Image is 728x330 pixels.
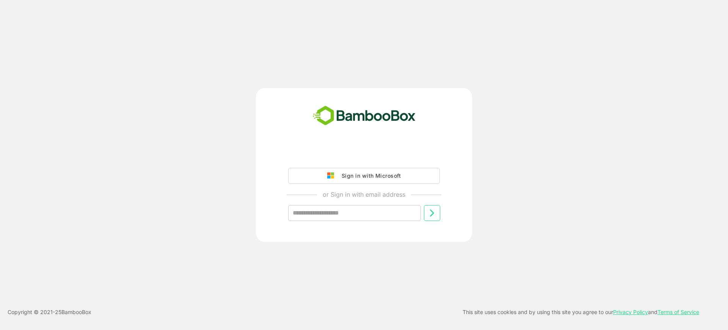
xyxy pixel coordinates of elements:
p: This site uses cookies and by using this site you agree to our and [463,308,699,317]
div: Sign in with Microsoft [338,171,401,181]
p: or Sign in with email address [323,190,405,199]
button: Sign in with Microsoft [288,168,440,184]
p: Copyright © 2021- 25 BambooBox [8,308,91,317]
img: google [327,172,338,179]
a: Terms of Service [657,309,699,315]
a: Privacy Policy [613,309,648,315]
img: bamboobox [309,103,420,128]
